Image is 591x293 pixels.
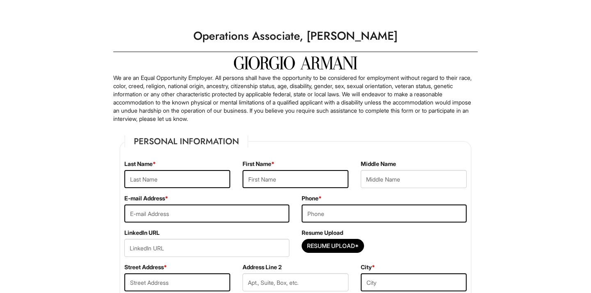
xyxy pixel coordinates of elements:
[124,263,167,271] label: Street Address
[124,135,248,148] legend: Personal Information
[243,263,282,271] label: Address Line 2
[124,170,230,188] input: Last Name
[124,239,289,257] input: LinkedIn URL
[124,160,156,168] label: Last Name
[302,194,322,202] label: Phone
[234,56,357,70] img: Giorgio Armani
[361,160,396,168] label: Middle Name
[124,229,160,237] label: LinkedIn URL
[124,204,289,223] input: E-mail Address
[361,273,467,291] input: City
[109,25,482,48] h1: Operations Associate, [PERSON_NAME]
[124,194,168,202] label: E-mail Address
[302,229,343,237] label: Resume Upload
[124,273,230,291] input: Street Address
[302,239,364,253] button: Resume Upload*Resume Upload*
[361,263,375,271] label: City
[243,273,348,291] input: Apt., Suite, Box, etc.
[113,74,478,123] p: We are an Equal Opportunity Employer. All persons shall have the opportunity to be considered for...
[243,170,348,188] input: First Name
[361,170,467,188] input: Middle Name
[302,204,467,223] input: Phone
[243,160,275,168] label: First Name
